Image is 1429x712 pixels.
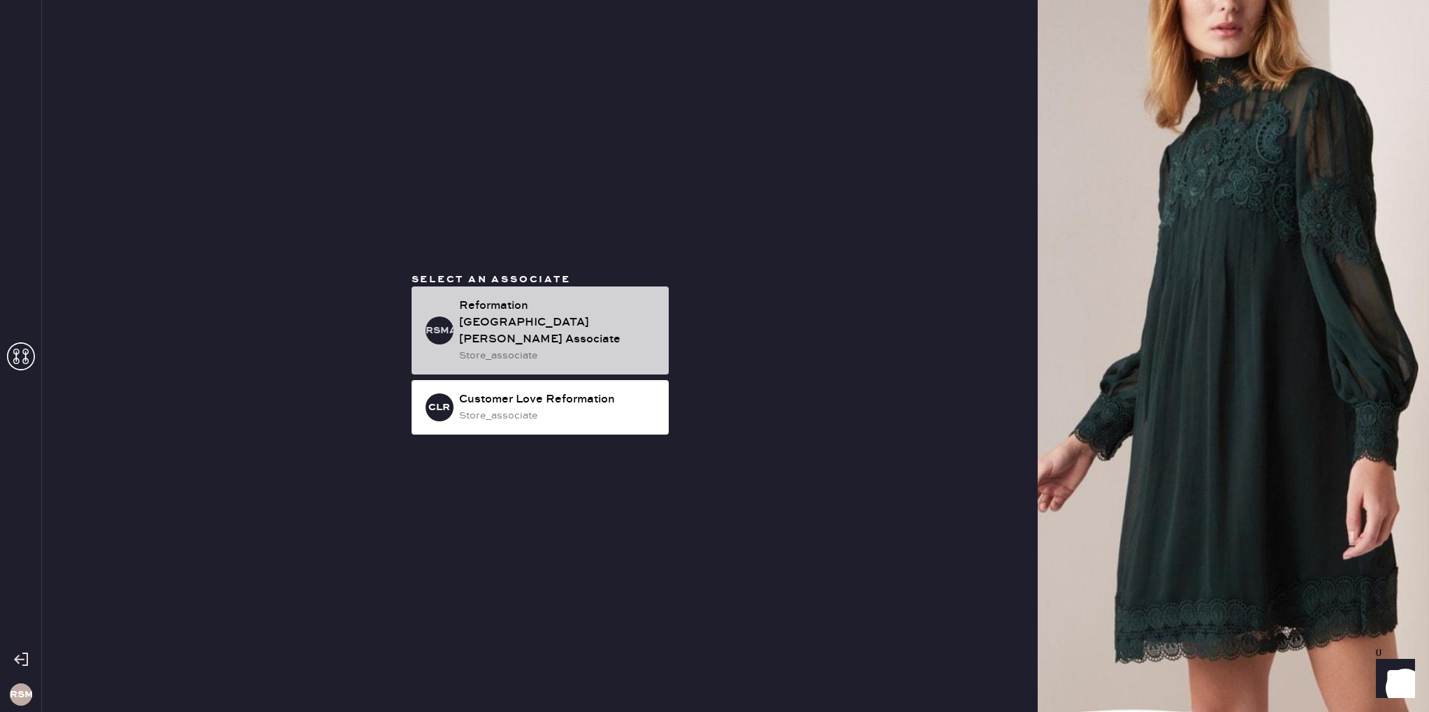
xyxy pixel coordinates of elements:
span: Select an associate [412,273,571,286]
div: Reformation [GEOGRAPHIC_DATA][PERSON_NAME] Associate [459,298,658,348]
h3: RSMA [426,326,454,335]
div: store_associate [459,348,658,363]
div: store_associate [459,408,658,423]
h3: RSM [10,690,32,699]
iframe: Front Chat [1363,649,1423,709]
h3: CLR [428,402,450,412]
div: Customer Love Reformation [459,391,658,408]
